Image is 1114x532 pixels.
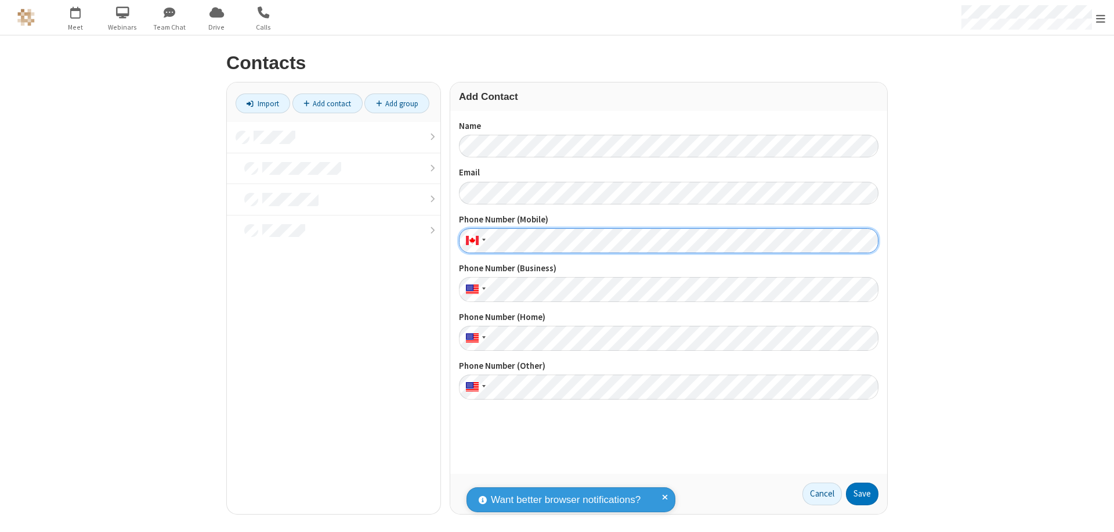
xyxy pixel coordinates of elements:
label: Name [459,120,878,133]
a: Add group [364,94,429,113]
span: Meet [54,22,97,33]
label: Phone Number (Business) [459,262,878,275]
label: Phone Number (Home) [459,311,878,324]
img: QA Selenium DO NOT DELETE OR CHANGE [17,9,35,26]
span: Want better browser notifications? [491,493,641,508]
a: Import [236,94,290,113]
h3: Add Contact [459,91,878,102]
div: Canada: + 1 [459,228,489,253]
label: Email [459,166,878,179]
span: Drive [195,22,238,33]
span: Webinars [101,22,144,33]
div: United States: + 1 [459,375,489,400]
a: Add contact [292,94,363,113]
div: United States: + 1 [459,277,489,302]
label: Phone Number (Other) [459,360,878,373]
span: Team Chat [148,22,191,33]
span: Calls [242,22,285,33]
a: Cancel [802,483,842,506]
button: Save [846,483,878,506]
h2: Contacts [226,53,888,73]
label: Phone Number (Mobile) [459,213,878,227]
div: United States: + 1 [459,326,489,351]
